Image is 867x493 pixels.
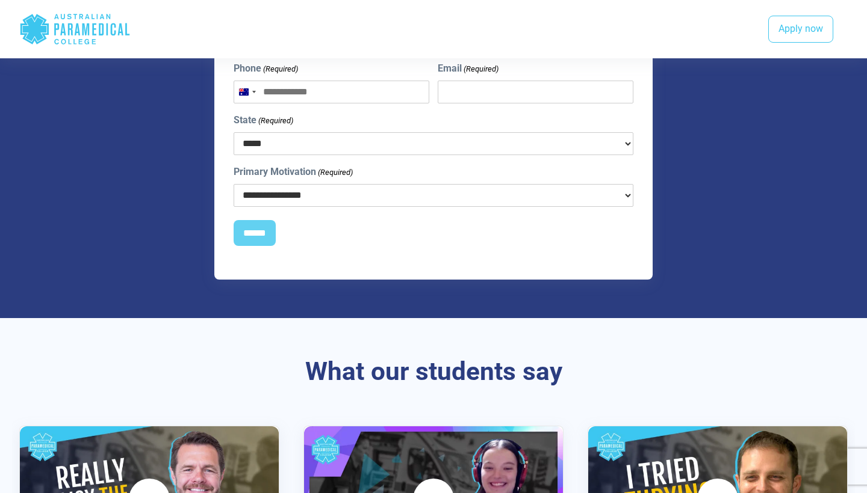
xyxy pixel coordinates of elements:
a: Apply now [768,16,833,43]
button: Selected country [234,81,259,103]
label: Primary Motivation [234,165,353,179]
div: Australian Paramedical College [19,10,131,49]
span: (Required) [263,63,299,75]
h3: What our students say [81,357,786,387]
label: Phone [234,61,298,76]
span: (Required) [258,115,294,127]
span: (Required) [317,167,353,179]
label: State [234,113,293,127]
span: (Required) [462,63,499,75]
label: Email [438,61,499,76]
